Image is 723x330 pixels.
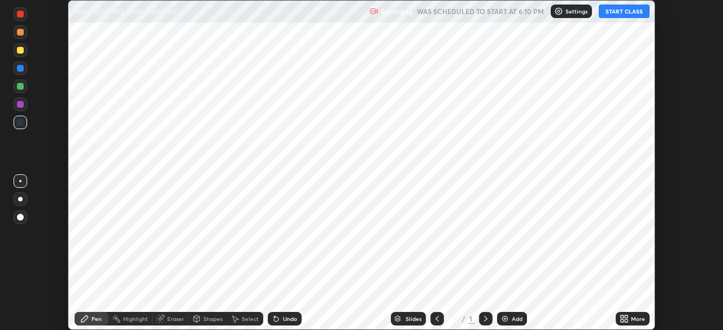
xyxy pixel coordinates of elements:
img: recording.375f2c34.svg [369,7,378,16]
div: 1 [448,315,460,322]
div: Highlight [123,316,148,322]
div: Slides [406,316,421,322]
img: add-slide-button [500,314,509,323]
div: More [631,316,645,322]
div: Eraser [167,316,184,322]
div: Shapes [203,316,223,322]
div: Undo [283,316,297,322]
div: Select [242,316,259,322]
div: / [462,315,465,322]
h5: WAS SCHEDULED TO START AT 6:10 PM [417,6,544,16]
p: HALOALKANES & HALOARENES [75,7,177,16]
div: Pen [92,316,102,322]
img: class-settings-icons [554,7,563,16]
div: 1 [468,314,474,324]
button: START CLASS [599,5,650,18]
p: Settings [565,8,587,14]
p: Recording [381,7,412,16]
div: Add [512,316,522,322]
